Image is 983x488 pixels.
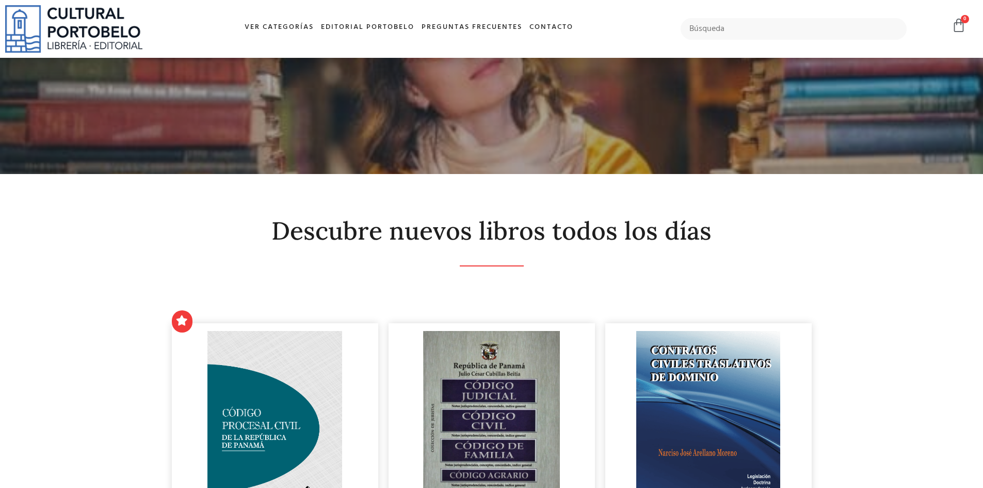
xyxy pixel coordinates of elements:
span: 0 [961,15,969,23]
a: Contacto [526,17,577,39]
h2: Descubre nuevos libros todos los días [172,217,812,245]
input: Búsqueda [681,18,907,40]
a: 0 [952,18,966,33]
a: Ver Categorías [241,17,317,39]
a: Preguntas frecuentes [418,17,526,39]
a: Editorial Portobelo [317,17,418,39]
